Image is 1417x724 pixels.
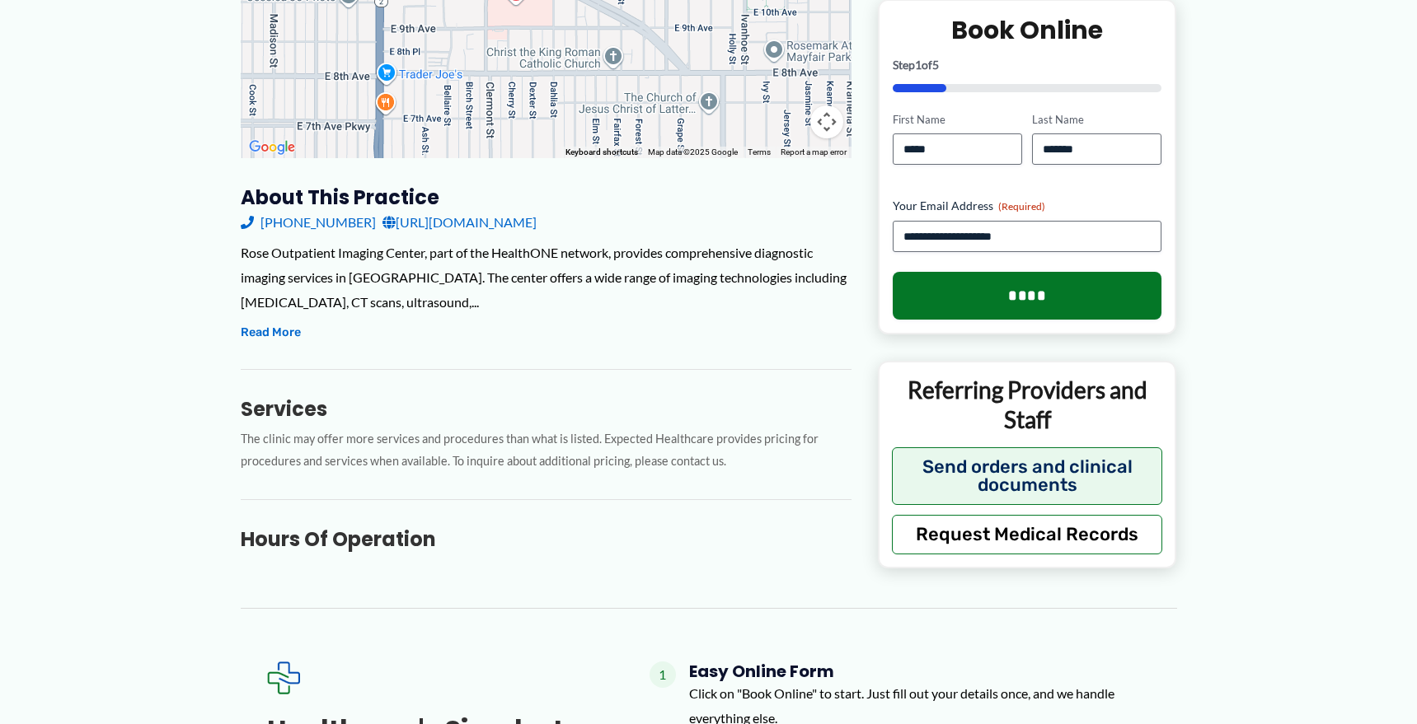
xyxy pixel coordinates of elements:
span: 1 [650,661,676,688]
span: (Required) [998,200,1045,213]
button: Map camera controls [810,105,843,138]
div: Rose Outpatient Imaging Center, part of the HealthONE network, provides comprehensive diagnostic ... [241,241,852,314]
h2: Book Online [893,14,1162,46]
h4: Easy Online Form [689,661,1151,681]
span: 1 [915,58,922,72]
span: 5 [932,58,939,72]
button: Request Medical Records [892,515,1163,554]
h3: About this practice [241,185,852,210]
label: Your Email Address [893,198,1162,214]
a: [URL][DOMAIN_NAME] [382,210,537,235]
a: Terms (opens in new tab) [748,147,771,156]
p: Referring Providers and Staff [892,375,1163,435]
label: Last Name [1032,112,1161,128]
p: Step of [893,59,1162,71]
label: First Name [893,112,1022,128]
span: Map data ©2025 Google [648,147,738,156]
p: The clinic may offer more services and procedures than what is listed. Expected Healthcare provid... [241,428,852,473]
button: Keyboard shortcuts [565,147,638,158]
button: Send orders and clinical documents [892,447,1163,505]
img: Google [245,137,299,158]
a: Report a map error [781,147,847,156]
button: Read More [241,323,301,343]
h3: Hours of Operation [241,526,852,552]
img: Expected Healthcare Logo [267,661,300,694]
a: Open this area in Google Maps (opens a new window) [245,137,299,158]
a: [PHONE_NUMBER] [241,210,376,235]
h3: Services [241,396,852,422]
